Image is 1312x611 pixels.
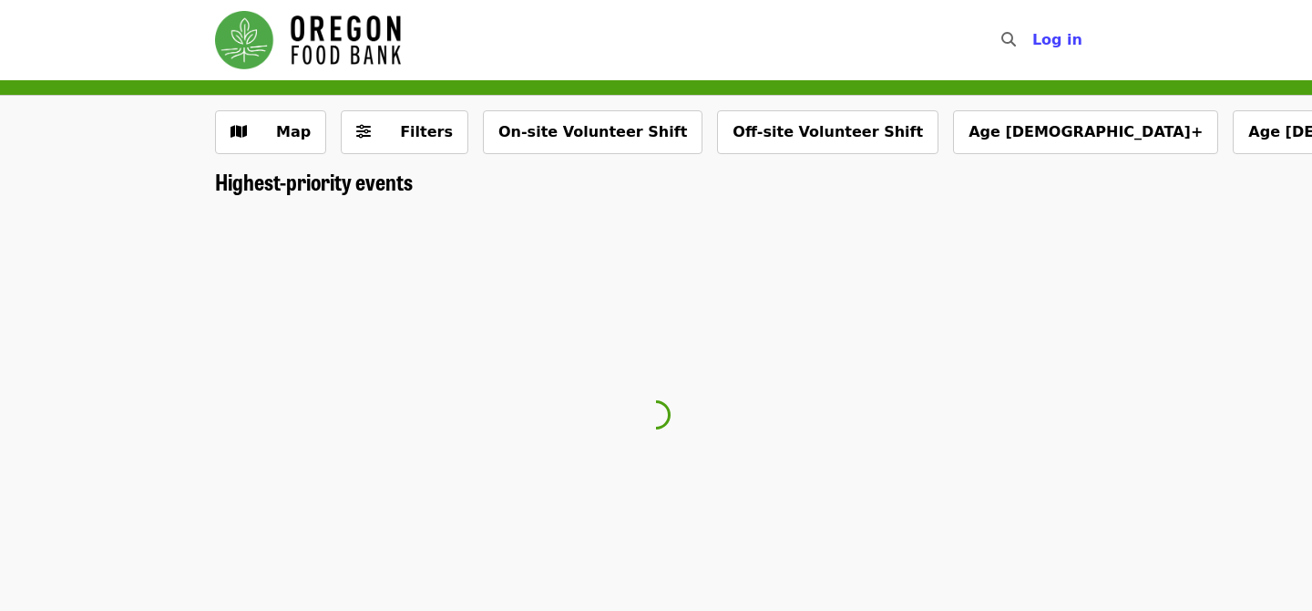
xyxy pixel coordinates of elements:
button: Show map view [215,110,326,154]
i: sliders-h icon [356,123,371,140]
input: Search [1027,18,1041,62]
span: Map [276,123,311,140]
button: Filters (0 selected) [341,110,468,154]
button: On-site Volunteer Shift [483,110,702,154]
a: Highest-priority events [215,169,413,195]
button: Age [DEMOGRAPHIC_DATA]+ [953,110,1218,154]
img: Oregon Food Bank - Home [215,11,401,69]
i: search icon [1001,31,1016,48]
span: Highest-priority events [215,165,413,197]
span: Filters [400,123,453,140]
button: Log in [1018,22,1097,58]
span: Log in [1032,31,1082,48]
button: Off-site Volunteer Shift [717,110,938,154]
i: map icon [231,123,247,140]
div: Highest-priority events [200,169,1112,195]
